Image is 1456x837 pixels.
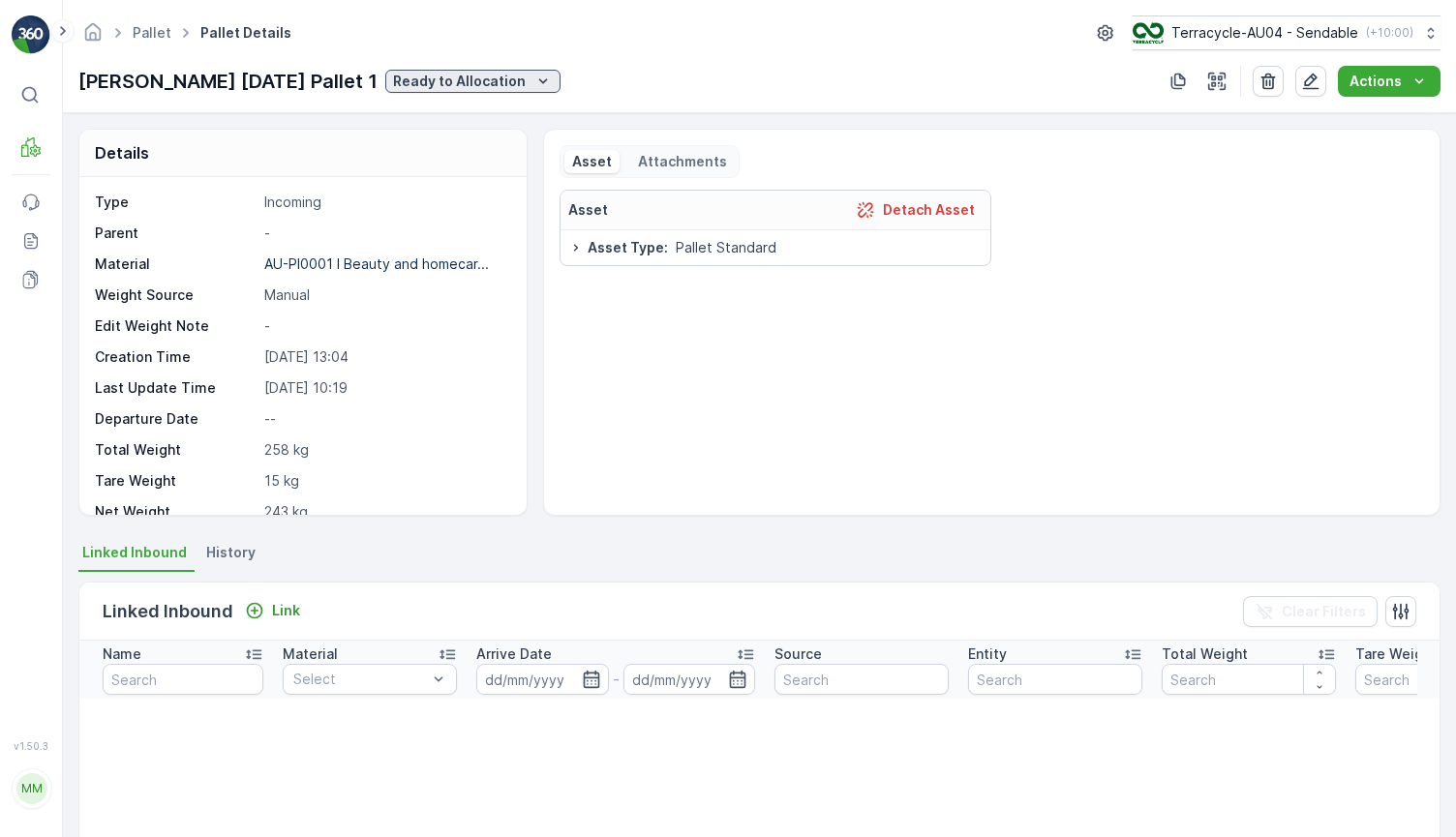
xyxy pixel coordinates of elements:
p: Last Update Time [95,378,257,398]
p: Incoming [264,193,506,212]
button: Terracycle-AU04 - Sendable(+10:00) [1133,15,1441,50]
span: Linked Inbound [82,543,187,562]
p: Entity [968,644,1007,664]
span: History [206,543,256,562]
p: Clear Filters [1282,602,1366,621]
p: Creation Time [95,347,257,367]
input: Search [1162,664,1336,695]
p: - [264,224,506,243]
p: Select [293,670,427,689]
p: [PERSON_NAME] [DATE] Pallet 1 [78,67,378,96]
input: Search [968,664,1142,695]
p: Terracycle-AU04 - Sendable [1171,23,1358,43]
p: [DATE] 10:19 [264,378,506,398]
p: Asset [572,152,612,171]
input: Search [103,664,263,695]
p: Net Weight [95,502,257,522]
input: Search [774,664,949,695]
a: Pallet [133,24,171,41]
p: Source [774,644,822,664]
button: Clear Filters [1243,596,1378,627]
p: Link [272,601,300,620]
p: Tare Weight [1355,644,1437,664]
img: logo [12,15,50,54]
img: terracycle_logo.png [1133,22,1164,44]
div: MM [16,773,47,804]
p: Name [103,644,141,664]
p: Linked Inbound [103,598,233,625]
p: Actions [1350,72,1402,91]
p: AU-PI0001 I Beauty and homecar... [264,255,489,272]
p: -- [264,409,506,429]
p: Arrive Date [476,644,552,664]
button: Actions [1338,66,1441,97]
p: Material [283,644,338,664]
p: Parent [95,224,257,243]
p: Total Weight [1162,644,1248,664]
button: Link [237,599,308,622]
input: dd/mm/yyyy [476,664,609,695]
p: Tare Weight [95,471,257,491]
span: v 1.50.3 [12,740,50,752]
input: dd/mm/yyyy [623,664,756,695]
p: Asset [568,200,608,220]
p: Ready to Allocation [393,72,526,91]
p: Type [95,193,257,212]
p: ( +10:00 ) [1366,25,1413,41]
span: Pallet Details [197,23,295,43]
p: Manual [264,285,506,305]
p: Total Weight [95,440,257,460]
p: [DATE] 13:04 [264,347,506,367]
p: - [613,668,620,691]
p: Material [95,254,257,274]
span: Asset Type : [588,238,668,257]
p: - [264,316,506,336]
p: Details [95,141,149,164]
button: Ready to Allocation [385,70,561,93]
p: 15 kg [264,471,506,491]
p: Departure Date [95,409,257,429]
p: 258 kg [264,440,506,460]
p: 243 kg [264,502,506,522]
a: Homepage [82,29,104,45]
p: Edit Weight Note [95,316,257,336]
p: Detach Asset [883,200,975,220]
p: Weight Source [95,285,257,305]
span: Pallet Standard [676,238,776,257]
button: Detach Asset [848,198,983,222]
p: Attachments [635,152,727,171]
button: MM [12,756,50,822]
